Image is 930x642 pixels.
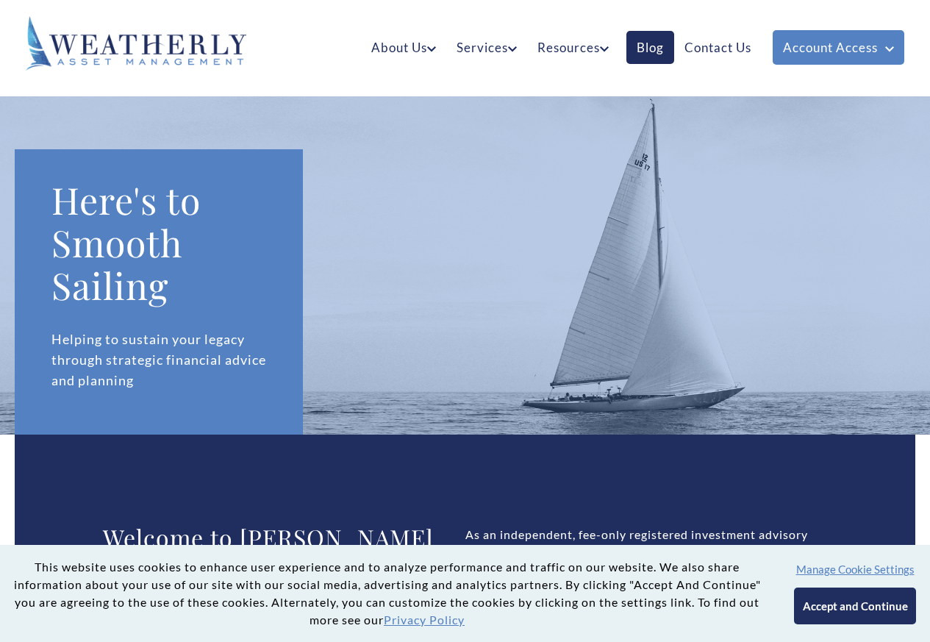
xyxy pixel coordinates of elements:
a: About Us [361,31,446,64]
div: As an independent, fee-only registered investment advisory firm, [PERSON_NAME] team of experts of... [465,523,828,641]
img: Weatherly [26,16,246,71]
a: Privacy Policy [384,613,465,627]
a: Resources [527,31,619,64]
a: Blog [626,31,674,64]
p: This website uses cookies to enhance user experience and to analyze performance and traffic on ou... [12,558,762,629]
button: Manage Cookie Settings [796,563,915,576]
p: Helping to sustain your legacy through strategic financial advice and planning [51,329,266,390]
a: Services [446,31,527,64]
h1: Here's to Smooth Sailing [51,179,266,307]
h2: Welcome to [PERSON_NAME] [103,523,465,552]
button: Accept and Continue [794,588,915,624]
a: Account Access [773,30,904,65]
a: Contact Us [674,31,762,64]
